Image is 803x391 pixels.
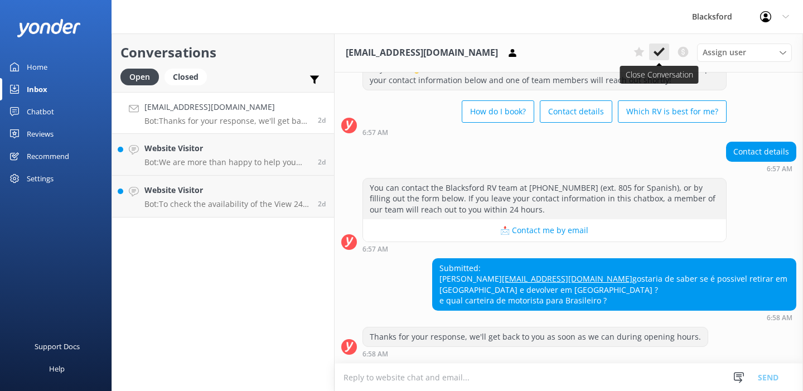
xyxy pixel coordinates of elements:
[703,46,746,59] span: Assign user
[165,69,207,85] div: Closed
[120,70,165,83] a: Open
[363,178,726,219] div: You can contact the Blacksford RV team at [PHONE_NUMBER] (ext. 805 for Spanish), or by filling ou...
[144,184,309,196] h4: Website Visitor
[144,199,309,209] p: Bot: To check the availability of the View 24J and make a booking, please visit [URL][DOMAIN_NAME...
[502,273,632,284] a: [EMAIL_ADDRESS][DOMAIN_NAME]
[697,44,792,61] div: Assign User
[726,165,796,172] div: Sep 16 2025 06:57am (UTC -06:00) America/Chihuahua
[165,70,212,83] a: Closed
[727,142,796,161] div: Contact details
[120,42,326,63] h2: Conversations
[17,19,81,37] img: yonder-white-logo.png
[462,100,534,123] button: How do I book?
[120,69,159,85] div: Open
[112,176,334,218] a: Website VisitorBot:To check the availability of the View 24J and make a booking, please visit [UR...
[433,259,796,310] div: Submitted: [PERSON_NAME] gostaria de saber se é possivel retirar em [GEOGRAPHIC_DATA] e devolver ...
[618,100,727,123] button: Which RV is best for me?
[318,199,326,209] span: Sep 15 2025 06:51pm (UTC -06:00) America/Chihuahua
[432,313,796,321] div: Sep 16 2025 06:58am (UTC -06:00) America/Chihuahua
[27,56,47,78] div: Home
[144,142,309,155] h4: Website Visitor
[363,327,708,346] div: Thanks for your response, we'll get back to you as soon as we can during opening hours.
[112,134,334,176] a: Website VisitorBot:We are more than happy to help you choose which Rv is best for you! Take our "...
[49,358,65,380] div: Help
[362,350,708,358] div: Sep 16 2025 06:58am (UTC -06:00) America/Chihuahua
[27,145,69,167] div: Recommend
[27,167,54,190] div: Settings
[318,115,326,125] span: Sep 16 2025 06:58am (UTC -06:00) America/Chihuahua
[144,157,309,167] p: Bot: We are more than happy to help you choose which Rv is best for you! Take our "Which RV is be...
[362,246,388,253] strong: 6:57 AM
[27,100,54,123] div: Chatbot
[362,128,727,136] div: Sep 16 2025 06:57am (UTC -06:00) America/Chihuahua
[144,116,309,126] p: Bot: Thanks for your response, we'll get back to you as soon as we can during opening hours.
[318,157,326,167] span: Sep 15 2025 08:43pm (UTC -06:00) America/Chihuahua
[363,219,726,242] button: 📩 Contact me by email
[112,92,334,134] a: [EMAIL_ADDRESS][DOMAIN_NAME]Bot:Thanks for your response, we'll get back to you as soon as we can...
[27,123,54,145] div: Reviews
[363,60,726,89] div: Hey there! 👋 I'm a virtual assistant for Blacksford RV. Feel free to ask me anything, or drop you...
[35,335,80,358] div: Support Docs
[362,245,727,253] div: Sep 16 2025 06:57am (UTC -06:00) America/Chihuahua
[767,166,792,172] strong: 6:57 AM
[540,100,612,123] button: Contact details
[362,351,388,358] strong: 6:58 AM
[346,46,498,60] h3: [EMAIL_ADDRESS][DOMAIN_NAME]
[362,129,388,136] strong: 6:57 AM
[144,101,309,113] h4: [EMAIL_ADDRESS][DOMAIN_NAME]
[27,78,47,100] div: Inbox
[767,315,792,321] strong: 6:58 AM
